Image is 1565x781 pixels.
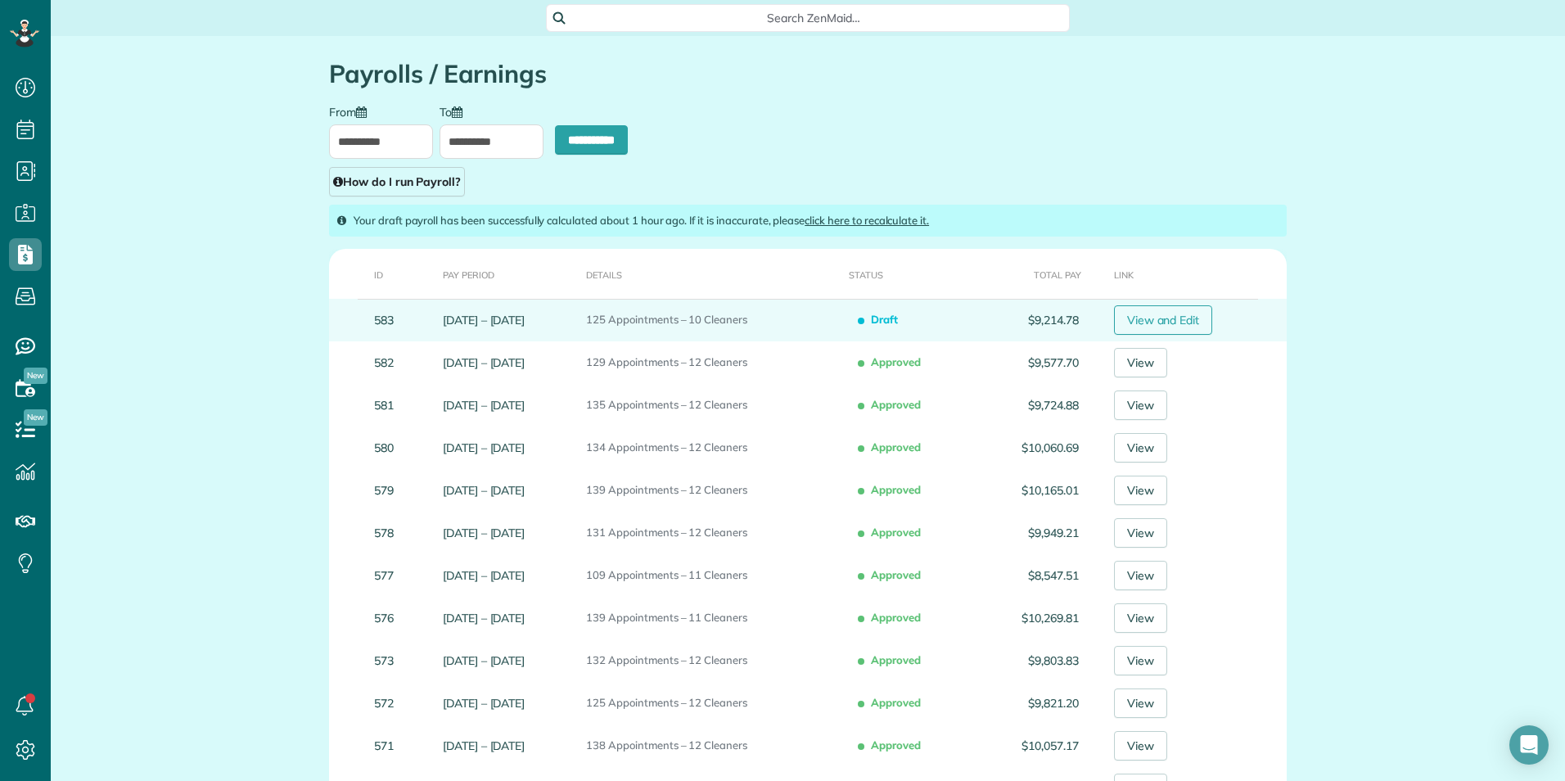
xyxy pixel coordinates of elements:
[1114,603,1167,633] a: View
[436,249,580,299] th: Pay Period
[980,639,1085,682] td: $9,803.83
[329,427,436,469] td: 580
[1114,518,1167,548] a: View
[1114,390,1167,420] a: View
[1114,688,1167,718] a: View
[1114,731,1167,761] a: View
[861,519,927,547] span: Approved
[842,249,980,299] th: Status
[980,341,1085,384] td: $9,577.70
[443,568,525,583] a: [DATE] – [DATE]
[443,313,525,327] a: [DATE] – [DATE]
[980,597,1085,639] td: $10,269.81
[329,205,1287,237] div: Your draft payroll has been successfully calculated about 1 hour ago. If it is inaccurate, please
[1085,249,1287,299] th: Link
[1509,725,1549,765] div: Open Intercom Messenger
[980,682,1085,725] td: $9,821.20
[443,653,525,668] a: [DATE] – [DATE]
[1114,433,1167,463] a: View
[980,249,1085,299] th: Total Pay
[329,61,1287,88] h1: Payrolls / Earnings
[443,398,525,413] a: [DATE] – [DATE]
[580,249,842,299] th: Details
[580,299,842,341] td: 125 Appointments – 10 Cleaners
[805,214,929,227] a: click here to recalculate it.
[329,341,436,384] td: 582
[329,682,436,725] td: 572
[580,725,842,767] td: 138 Appointments – 12 Cleaners
[329,104,375,118] label: From
[329,554,436,597] td: 577
[329,167,465,196] a: How do I run Payroll?
[580,682,842,725] td: 125 Appointments – 12 Cleaners
[580,427,842,469] td: 134 Appointments – 12 Cleaners
[1114,348,1167,377] a: View
[329,299,436,341] td: 583
[1114,305,1213,335] a: View and Edit
[443,483,525,498] a: [DATE] – [DATE]
[329,639,436,682] td: 573
[861,306,904,334] span: Draft
[329,725,436,767] td: 571
[861,732,927,760] span: Approved
[580,341,842,384] td: 129 Appointments – 12 Cleaners
[329,469,436,512] td: 579
[980,554,1085,597] td: $8,547.51
[580,554,842,597] td: 109 Appointments – 11 Cleaners
[443,355,525,370] a: [DATE] – [DATE]
[980,384,1085,427] td: $9,724.88
[980,469,1085,512] td: $10,165.01
[861,562,927,589] span: Approved
[580,469,842,512] td: 139 Appointments – 12 Cleaners
[329,597,436,639] td: 576
[1114,476,1167,505] a: View
[443,738,525,753] a: [DATE] – [DATE]
[980,299,1085,341] td: $9,214.78
[861,689,927,717] span: Approved
[580,639,842,682] td: 132 Appointments – 12 Cleaners
[24,409,47,426] span: New
[24,368,47,384] span: New
[980,427,1085,469] td: $10,060.69
[1114,646,1167,675] a: View
[980,725,1085,767] td: $10,057.17
[329,249,436,299] th: ID
[440,104,471,118] label: To
[580,512,842,554] td: 131 Appointments – 12 Cleaners
[443,526,525,540] a: [DATE] – [DATE]
[580,384,842,427] td: 135 Appointments – 12 Cleaners
[861,349,927,377] span: Approved
[861,476,927,504] span: Approved
[443,696,525,711] a: [DATE] – [DATE]
[980,512,1085,554] td: $9,949.21
[861,434,927,462] span: Approved
[443,611,525,625] a: [DATE] – [DATE]
[1114,561,1167,590] a: View
[861,391,927,419] span: Approved
[329,384,436,427] td: 581
[329,512,436,554] td: 578
[443,440,525,455] a: [DATE] – [DATE]
[861,647,927,675] span: Approved
[861,604,927,632] span: Approved
[580,597,842,639] td: 139 Appointments – 11 Cleaners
